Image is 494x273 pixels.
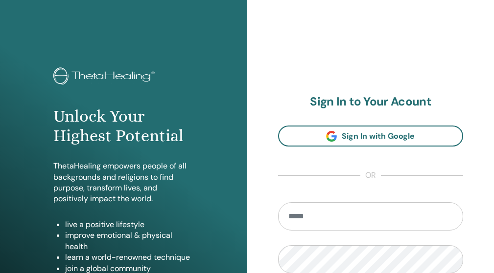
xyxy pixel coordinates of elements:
[53,106,193,147] h1: Unlock Your Highest Potential
[342,131,415,141] span: Sign In with Google
[65,219,193,230] li: live a positive lifestyle
[65,230,193,252] li: improve emotional & physical health
[65,252,193,263] li: learn a world-renowned technique
[278,95,464,109] h2: Sign In to Your Acount
[360,170,381,182] span: or
[53,161,193,205] p: ThetaHealing empowers people of all backgrounds and religions to find purpose, transform lives, a...
[278,126,464,147] a: Sign In with Google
